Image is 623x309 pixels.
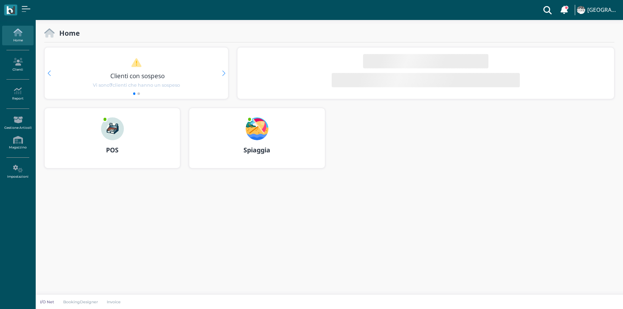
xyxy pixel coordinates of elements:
[55,29,80,37] h2: Home
[44,108,180,177] a: ... POS
[246,117,268,140] img: ...
[45,47,228,99] div: 1 / 2
[2,84,33,104] a: Report
[243,146,270,154] b: Spiaggia
[106,146,119,154] b: POS
[58,58,215,88] a: Clienti con sospeso Vi sono7clienti che hanno un sospeso
[2,133,33,153] a: Magazzino
[2,162,33,182] a: Impostazioni
[2,55,33,75] a: Clienti
[572,287,617,303] iframe: Help widget launcher
[101,117,124,140] img: ...
[189,108,325,177] a: ... Spiaggia
[2,113,33,133] a: Gestione Articoli
[60,72,216,79] h3: Clienti con sospeso
[587,7,619,13] h4: [GEOGRAPHIC_DATA]
[6,6,15,14] img: logo
[2,26,33,45] a: Home
[93,82,180,88] span: Vi sono clienti che hanno un sospeso
[47,71,51,76] div: Previous slide
[222,71,225,76] div: Next slide
[576,1,619,19] a: ... [GEOGRAPHIC_DATA]
[577,6,585,14] img: ...
[110,82,112,88] b: 7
